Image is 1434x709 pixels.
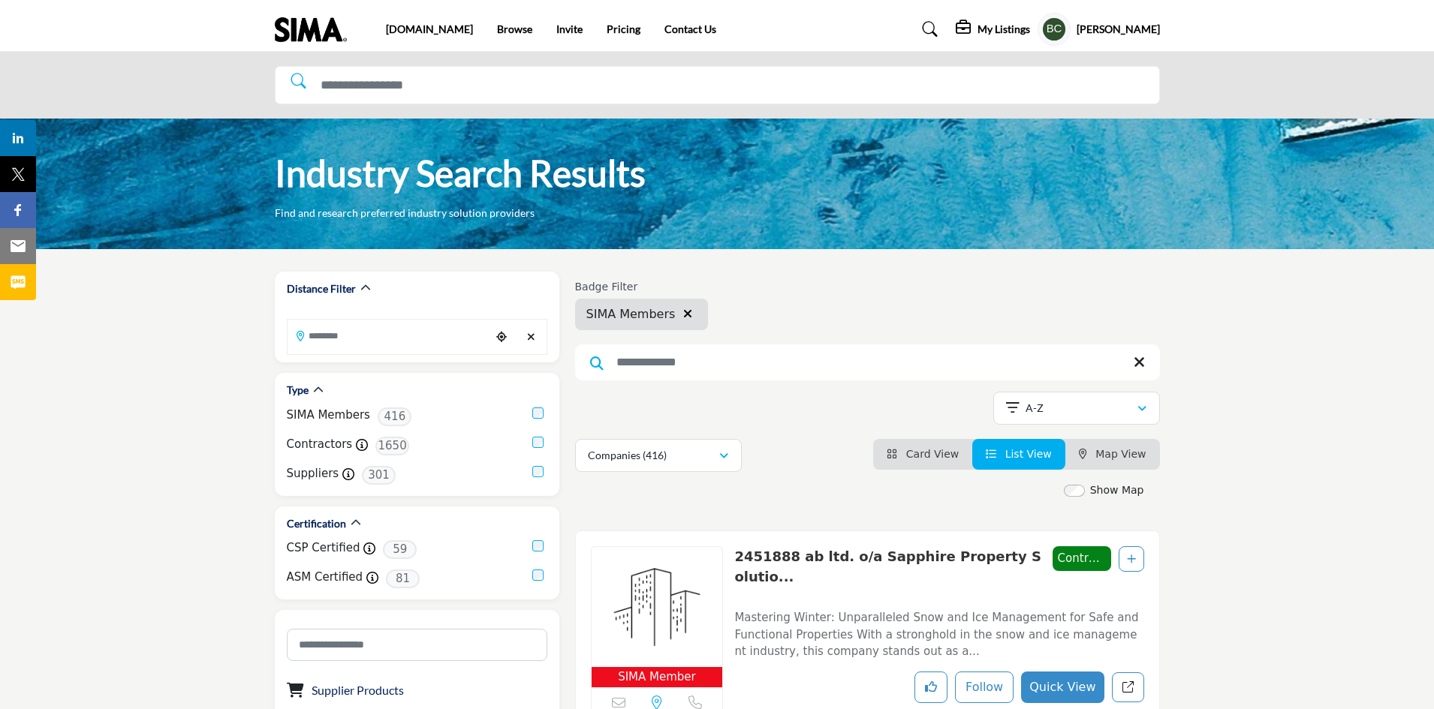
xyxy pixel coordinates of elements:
[532,437,544,448] input: Contractors checkbox
[586,305,676,323] span: SIMA Members
[287,281,356,296] h2: Distance Filter
[287,436,353,453] label: Contractors
[1005,448,1052,460] span: List View
[1079,448,1146,460] a: Map View
[978,23,1030,36] h5: My Listings
[908,17,947,41] a: Search
[287,539,360,557] label: CSP Certified
[520,321,543,353] div: Clear search location
[386,23,473,35] a: [DOMAIN_NAME]
[1021,671,1104,703] button: Quick View
[1127,553,1136,565] a: Add To List
[532,466,544,477] input: Suppliers checkbox
[288,321,490,350] input: Search Location
[873,439,972,470] li: Card View
[734,548,1041,584] a: 2451888 ab ltd. o/a Sapphire Property Solutio...
[575,439,742,472] button: Companies (416)
[287,569,363,586] label: ASM Certified
[556,23,583,35] a: Invite
[362,466,396,485] span: 301
[497,23,532,35] a: Browse
[575,281,709,293] h6: Badge Filter
[1026,401,1044,416] p: A-Z
[993,392,1160,425] button: A-Z
[592,547,723,687] a: SIMA Member
[275,66,1160,104] input: Search Solutions
[1065,439,1160,470] li: Map View
[287,629,547,661] input: Search Category
[287,516,346,531] h2: Certification
[906,448,959,460] span: Card View
[275,150,646,197] h1: Industry Search Results
[386,569,420,588] span: 81
[275,206,535,221] p: Find and research preferred industry solution providers
[375,437,409,455] span: 1650
[1112,672,1144,703] a: Redirect to listing
[287,465,339,482] label: Suppliers
[1053,546,1110,571] span: Contractor
[532,569,544,581] input: ASM Certified checkbox
[664,23,716,35] a: Contact Us
[1077,22,1160,37] h5: [PERSON_NAME]
[1038,13,1071,46] button: Show hide supplier dropdown
[734,609,1143,660] p: Mastering Winter: Unparalleled Snow and Ice Management for Safe and Functional Properties With a ...
[592,547,723,667] img: 2451888 ab ltd. o/a Sapphire Property Solutions
[532,540,544,551] input: CSP Certified checkbox
[607,23,640,35] a: Pricing
[287,383,309,398] h2: Type
[955,671,1014,703] button: Follow
[575,344,1160,380] input: Search Keyword
[490,321,513,353] div: Choose your current location
[618,668,696,686] span: SIMA Member
[914,671,947,703] button: Like listing
[887,448,959,460] a: View Card
[312,681,404,699] button: Supplier Products
[275,17,354,42] img: Site Logo
[532,407,544,419] input: Selected SIMA Members checkbox
[734,600,1143,660] a: Mastering Winter: Unparalleled Snow and Ice Management for Safe and Functional Properties With a ...
[287,407,370,424] label: SIMA Members
[1090,482,1144,498] label: Show Map
[986,448,1052,460] a: View List
[383,540,417,559] span: 59
[734,546,1042,596] p: 2451888 ab ltd. o/a Sapphire Property Solutions
[588,448,667,463] p: Companies (416)
[1095,448,1146,460] span: Map View
[972,439,1065,470] li: List View
[378,407,411,426] span: 416
[956,20,1030,38] div: My Listings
